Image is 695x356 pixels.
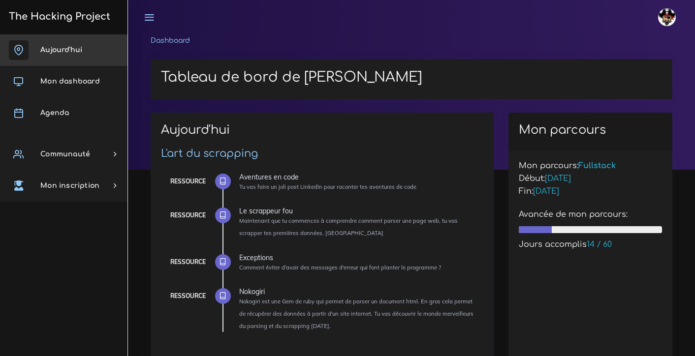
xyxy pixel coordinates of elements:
[578,161,616,170] span: Fullstack
[519,174,662,183] h5: Début:
[519,240,662,249] h5: Jours accomplis
[239,264,441,271] small: Comment éviter d'avoir des messages d'erreur qui font planter le programme ?
[161,123,483,144] h2: Aujourd'hui
[519,187,662,196] h5: Fin:
[40,46,82,54] span: Aujourd'hui
[40,182,99,189] span: Mon inscription
[239,174,476,180] div: Aventures en code
[161,69,662,86] h1: Tableau de bord de [PERSON_NAME]
[239,208,476,214] div: Le scrappeur fou
[40,109,69,117] span: Agenda
[545,174,571,183] span: [DATE]
[519,123,662,137] h2: Mon parcours
[587,240,612,249] span: 14 / 60
[40,78,100,85] span: Mon dashboard
[151,37,190,44] a: Dashboard
[239,298,474,329] small: Nokogiri est une Gem de ruby qui permet de parser un document html. En gros cela permet de récupé...
[40,150,90,158] span: Communauté
[239,183,416,190] small: Tu vas faire un joli post LinkedIn pour raconter tes aventures de code
[239,288,476,295] div: Nokogiri
[170,291,206,301] div: Ressource
[239,217,458,237] small: Maintenant que tu commences à comprendre comment parser une page web, tu vas scrapper tes premièr...
[519,210,662,219] h5: Avancée de mon parcours:
[161,148,258,159] a: L'art du scrapping
[519,161,662,171] h5: Mon parcours:
[658,8,676,26] img: avatar
[170,257,206,267] div: Ressource
[6,11,110,22] h3: The Hacking Project
[533,187,559,196] span: [DATE]
[170,176,206,187] div: Ressource
[170,210,206,221] div: Ressource
[239,254,476,261] div: Exceptions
